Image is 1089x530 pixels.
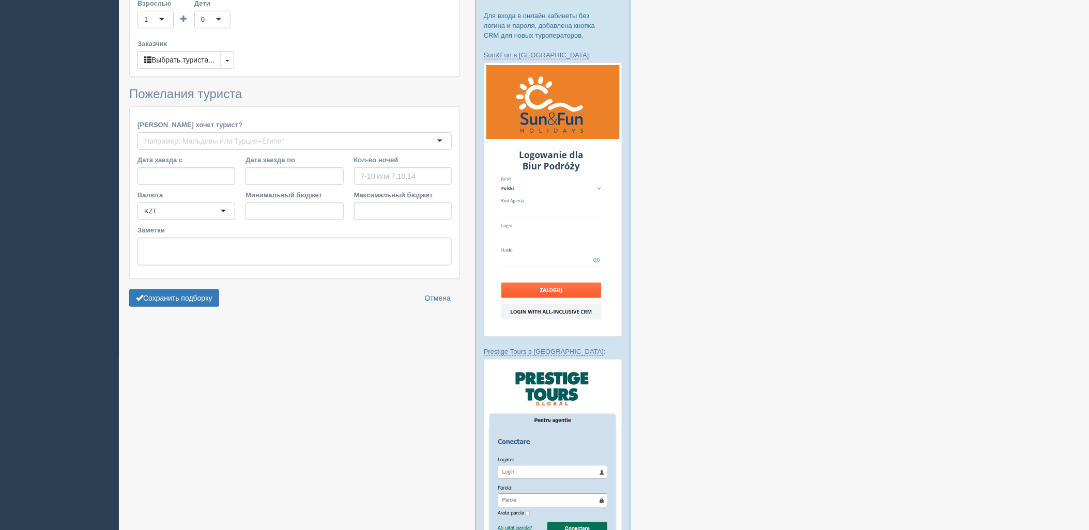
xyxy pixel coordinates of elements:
label: Заметки [137,225,452,235]
span: Пожелания туриста [129,87,242,101]
label: Валюта [137,190,235,200]
label: Максимальный бюджет [354,190,452,200]
a: Отмена [418,289,457,307]
div: KZT [144,206,157,216]
label: Минимальный бюджет [246,190,343,200]
img: sun-fun-%D0%BB%D0%BE%D0%B3%D1%96%D0%BD-%D1%87%D0%B5%D1%80%D0%B5%D0%B7-%D1%81%D1%80%D0%BC-%D0%B4%D... [484,63,622,337]
p: : [484,50,622,60]
button: Сохранить подборку [129,289,219,307]
label: [PERSON_NAME] хочет турист? [137,120,452,130]
input: Например: Мальдивы или Турция+Египет [144,136,288,146]
button: Выбрать туриста... [137,51,221,69]
label: Дата заезда с [137,155,235,165]
a: Sun&Fun в [GEOGRAPHIC_DATA] [484,51,589,59]
p: Для входа в онлайн кабинеты без логина и пароля, добавлена кнопка CRM для новых туроператоров. [484,11,622,40]
a: Prestige Tours в [GEOGRAPHIC_DATA] [484,348,604,356]
label: Дата заезда по [246,155,343,165]
div: 0 [201,14,205,25]
div: 1 [144,14,148,25]
label: Заказчик [137,39,452,49]
input: 7-10 или 7,10,14 [354,167,452,185]
label: Кол-во ночей [354,155,452,165]
p: : [484,347,622,356]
